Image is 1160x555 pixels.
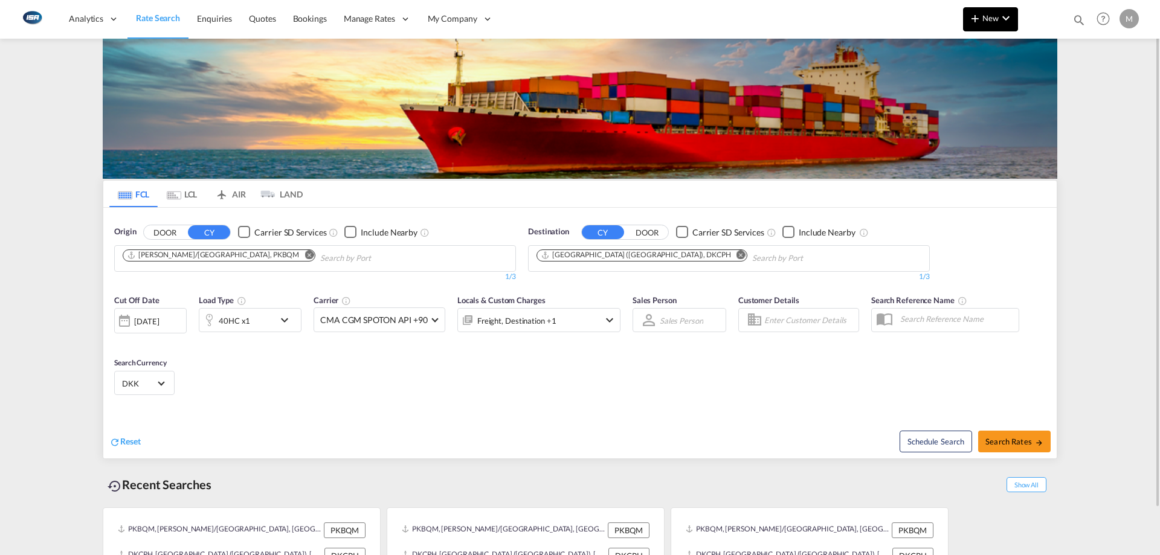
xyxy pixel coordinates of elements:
div: Freight Destination Factory Stuffingicon-chevron-down [457,308,620,332]
div: M [1120,9,1139,28]
div: 1/3 [114,272,516,282]
md-pagination-wrapper: Use the left and right arrow keys to navigate between tabs [109,181,303,207]
button: DOOR [626,225,668,239]
button: Remove [297,250,315,262]
button: CY [188,225,230,239]
span: Search Currency [114,358,167,367]
div: PKBQM [892,522,933,538]
div: icon-refreshReset [109,435,141,449]
md-select: Sales Person [659,312,704,329]
span: Analytics [69,13,103,25]
input: Chips input. [320,249,435,268]
md-icon: icon-arrow-right [1035,438,1043,447]
div: Copenhagen (Kobenhavn), DKCPH [541,250,731,260]
md-checkbox: Checkbox No Ink [782,226,855,239]
md-tab-item: LAND [254,181,303,207]
md-icon: Unchecked: Ignores neighbouring ports when fetching rates.Checked : Includes neighbouring ports w... [420,228,430,237]
md-icon: icon-plus 400-fg [968,11,982,25]
md-checkbox: Checkbox No Ink [676,226,764,239]
span: Rate Search [136,13,180,23]
md-icon: Your search will be saved by the below given name [958,296,967,306]
span: My Company [428,13,477,25]
div: Help [1093,8,1120,30]
div: [DATE] [134,316,159,327]
span: New [968,13,1013,23]
md-chips-wrap: Chips container. Use arrow keys to select chips. [535,246,872,268]
span: Manage Rates [344,13,395,25]
button: DOOR [144,225,186,239]
md-icon: icon-airplane [214,187,229,196]
div: 40HC x1icon-chevron-down [199,308,301,332]
md-icon: Unchecked: Ignores neighbouring ports when fetching rates.Checked : Includes neighbouring ports w... [859,228,869,237]
input: Search Reference Name [894,310,1019,328]
div: Muhammad Bin Qasim/Karachi, PKBQM [127,250,299,260]
div: PKBQM [608,522,649,538]
div: Press delete to remove this chip. [541,250,733,260]
md-icon: icon-refresh [109,437,120,448]
span: CMA CGM SPOTON API +90 [320,314,428,326]
md-icon: icon-magnify [1072,13,1086,27]
div: Freight Destination Factory Stuffing [477,312,556,329]
div: 1/3 [528,272,930,282]
button: icon-plus 400-fgNewicon-chevron-down [963,7,1018,31]
md-checkbox: Checkbox No Ink [344,226,417,239]
div: Include Nearby [799,226,855,239]
div: PKBQM, Muhammad Bin Qasim/Karachi, Pakistan, Indian Subcontinent, Asia Pacific [402,522,605,538]
input: Enter Customer Details [764,311,855,329]
button: Remove [729,250,747,262]
span: Destination [528,226,569,238]
span: DKK [122,378,156,389]
md-chips-wrap: Chips container. Use arrow keys to select chips. [121,246,440,268]
div: OriginDOOR CY Checkbox No InkUnchecked: Search for CY (Container Yard) services for all selected ... [103,208,1057,458]
md-datepicker: Select [114,332,123,348]
div: PKBQM [324,522,366,538]
md-tab-item: AIR [206,181,254,207]
span: Carrier [314,295,351,305]
span: Cut Off Date [114,295,159,305]
div: Include Nearby [361,226,417,239]
button: CY [582,225,624,239]
span: Show All [1007,477,1046,492]
md-icon: icon-backup-restore [108,479,122,493]
md-icon: icon-chevron-down [602,313,617,327]
span: Customer Details [738,295,799,305]
div: Carrier SD Services [254,226,326,239]
span: Quotes [249,13,275,24]
md-icon: The selected Trucker/Carrierwill be displayed in the rate results If the rates are from another f... [341,296,351,306]
div: Press delete to remove this chip. [127,250,301,260]
div: [DATE] [114,308,187,333]
md-tab-item: LCL [158,181,206,207]
span: Bookings [293,13,327,24]
div: Recent Searches [103,471,216,498]
div: Carrier SD Services [692,226,764,239]
md-tab-item: FCL [109,181,158,207]
span: Help [1093,8,1113,29]
span: Reset [120,436,141,446]
md-icon: icon-chevron-down [277,313,298,327]
input: Chips input. [752,249,867,268]
md-select: Select Currency: kr DKKDenmark Krone [121,374,168,392]
div: icon-magnify [1072,13,1086,31]
button: Note: By default Schedule search will only considerorigin ports, destination ports and cut off da... [900,431,972,452]
div: PKBQM, Muhammad Bin Qasim/Karachi, Pakistan, Indian Subcontinent, Asia Pacific [686,522,889,538]
md-icon: icon-chevron-down [999,11,1013,25]
span: Search Rates [985,437,1043,446]
img: LCL+%26+FCL+BACKGROUND.png [103,39,1057,179]
span: Search Reference Name [871,295,967,305]
span: Locals & Custom Charges [457,295,546,305]
button: Search Ratesicon-arrow-right [978,431,1051,452]
div: 40HC x1 [219,312,250,329]
md-icon: icon-information-outline [237,296,246,306]
span: Load Type [199,295,246,305]
span: Origin [114,226,136,238]
span: Enquiries [197,13,232,24]
span: Sales Person [633,295,677,305]
md-icon: Unchecked: Search for CY (Container Yard) services for all selected carriers.Checked : Search for... [767,228,776,237]
md-icon: Unchecked: Search for CY (Container Yard) services for all selected carriers.Checked : Search for... [329,228,338,237]
img: 1aa151c0c08011ec8d6f413816f9a227.png [18,5,45,33]
div: PKBQM, Muhammad Bin Qasim/Karachi, Pakistan, Indian Subcontinent, Asia Pacific [118,522,321,538]
md-checkbox: Checkbox No Ink [238,226,326,239]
